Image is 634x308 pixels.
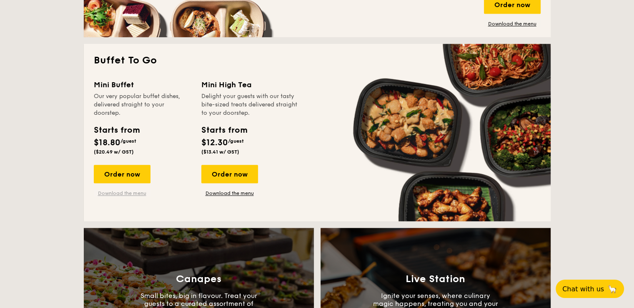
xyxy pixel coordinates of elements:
div: Order now [94,165,150,183]
div: Order now [201,165,258,183]
span: ($13.41 w/ GST) [201,149,239,155]
span: /guest [120,138,136,144]
div: Mini Buffet [94,79,191,91]
div: Our very popular buffet dishes, delivered straight to your doorstep. [94,92,191,117]
span: $12.30 [201,138,228,148]
a: Download the menu [484,20,541,27]
a: Download the menu [94,190,150,197]
div: Delight your guests with our tasty bite-sized treats delivered straight to your doorstep. [201,92,299,117]
h3: Live Station [406,273,465,285]
div: Starts from [201,124,247,136]
div: Starts from [94,124,139,136]
h3: Canapes [176,273,221,285]
span: Chat with us [562,285,604,293]
h2: Buffet To Go [94,54,541,67]
span: 🦙 [607,284,617,294]
span: ($20.49 w/ GST) [94,149,134,155]
span: $18.80 [94,138,120,148]
a: Download the menu [201,190,258,197]
div: Mini High Tea [201,79,299,91]
button: Chat with us🦙 [556,280,624,298]
span: /guest [228,138,244,144]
